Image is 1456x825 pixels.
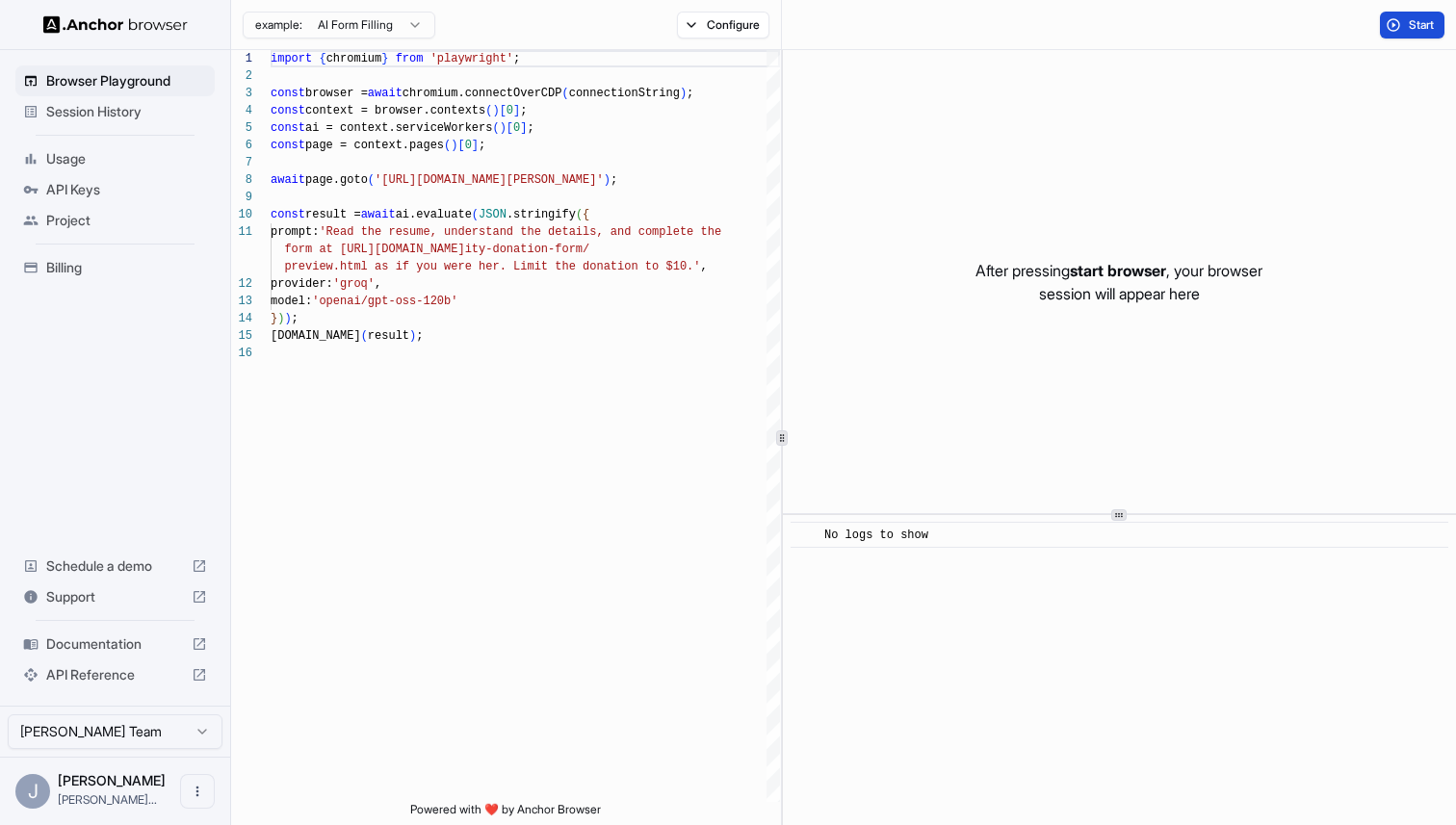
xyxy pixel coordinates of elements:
[368,87,403,100] span: await
[472,139,479,152] span: ]
[15,205,215,236] div: Project
[277,312,284,325] span: )
[46,258,207,277] span: Billing
[15,629,215,659] div: Documentation
[430,52,513,65] span: 'playwright'
[284,260,631,273] span: preview.html as if you were her. Limit the donatio
[368,329,409,343] span: result
[15,174,215,205] div: API Keys
[231,171,252,189] div: 8
[231,275,252,293] div: 12
[305,139,444,152] span: page = context.pages
[824,529,928,542] span: No logs to show
[231,85,252,102] div: 3
[457,139,464,152] span: [
[284,243,464,256] span: form at [URL][DOMAIN_NAME]
[416,329,423,343] span: ;
[231,137,252,154] div: 6
[403,87,562,100] span: chromium.connectOverCDP
[15,65,215,96] div: Browser Playground
[507,121,513,135] span: [
[500,104,507,117] span: [
[611,173,617,187] span: ;
[231,154,252,171] div: 7
[43,15,188,34] img: Anchor Logo
[312,295,457,308] span: 'openai/gpt-oss-120b'
[15,96,215,127] div: Session History
[700,260,707,273] span: ,
[569,87,680,100] span: connectionString
[271,87,305,100] span: const
[15,551,215,581] div: Schedule a demo
[680,87,687,100] span: )
[410,802,601,825] span: Powered with ❤️ by Anchor Browser
[46,180,207,199] span: API Keys
[231,223,252,241] div: 11
[305,121,492,135] span: ai = context.serviceWorkers
[305,173,368,187] span: page.goto
[444,139,451,152] span: (
[46,665,184,684] span: API Reference
[507,208,576,221] span: .stringify
[576,208,583,221] span: (
[527,121,533,135] span: ;
[1380,12,1444,39] button: Start
[46,587,184,606] span: Support
[465,243,590,256] span: ity-donation-form/
[465,139,472,152] span: 0
[231,327,252,345] div: 15
[271,104,305,117] span: const
[1409,17,1436,33] span: Start
[492,104,499,117] span: )
[46,556,184,576] span: Schedule a demo
[231,310,252,327] div: 14
[305,104,485,117] span: context = browser.contexts
[677,12,770,39] button: Configure
[271,173,305,187] span: await
[368,173,375,187] span: (
[396,52,424,65] span: from
[15,659,215,690] div: API Reference
[15,581,215,612] div: Support
[271,295,312,308] span: model:
[15,143,215,174] div: Usage
[561,87,568,100] span: (
[485,104,492,117] span: (
[231,189,252,206] div: 9
[231,206,252,223] div: 10
[800,526,810,545] span: ​
[520,121,527,135] span: ]
[231,102,252,119] div: 4
[479,208,507,221] span: JSON
[396,208,472,221] span: ai.evaluate
[451,139,457,152] span: )
[271,225,319,239] span: prompt:
[631,260,700,273] span: n to $10.'
[271,208,305,221] span: const
[604,173,611,187] span: )
[507,104,513,117] span: 0
[271,121,305,135] span: const
[520,104,527,117] span: ;
[46,211,207,230] span: Project
[326,52,382,65] span: chromium
[409,329,416,343] span: )
[284,312,291,325] span: )
[513,52,520,65] span: ;
[513,121,520,135] span: 0
[472,208,479,221] span: (
[333,277,375,291] span: 'groq'
[58,772,166,788] span: John Marbach
[46,149,207,168] span: Usage
[381,52,388,65] span: }
[271,139,305,152] span: const
[231,293,252,310] div: 13
[231,67,252,85] div: 2
[583,208,589,221] span: {
[500,121,507,135] span: )
[15,774,50,809] div: J
[292,312,299,325] span: ;
[305,208,361,221] span: result =
[513,104,520,117] span: ]
[492,121,499,135] span: (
